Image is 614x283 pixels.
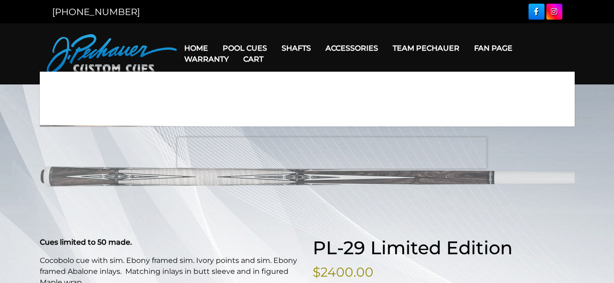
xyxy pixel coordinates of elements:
[177,47,236,71] a: Warranty
[236,47,271,71] a: Cart
[52,6,140,17] a: [PHONE_NUMBER]
[40,238,132,246] strong: Cues limited to 50 made.
[467,37,520,60] a: Fan Page
[313,237,575,259] h1: PL-29 Limited Edition
[47,34,177,73] img: Pechauer Custom Cues
[313,264,374,280] bdi: $2400.00
[40,117,61,126] a: Home
[274,37,318,60] a: Shafts
[215,37,274,60] a: Pool Cues
[385,37,467,60] a: Team Pechauer
[318,37,385,60] a: Accessories
[99,117,151,126] a: Limited Edition
[177,37,215,60] a: Home
[40,116,575,126] nav: Breadcrumb
[63,117,96,126] a: Pool Cues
